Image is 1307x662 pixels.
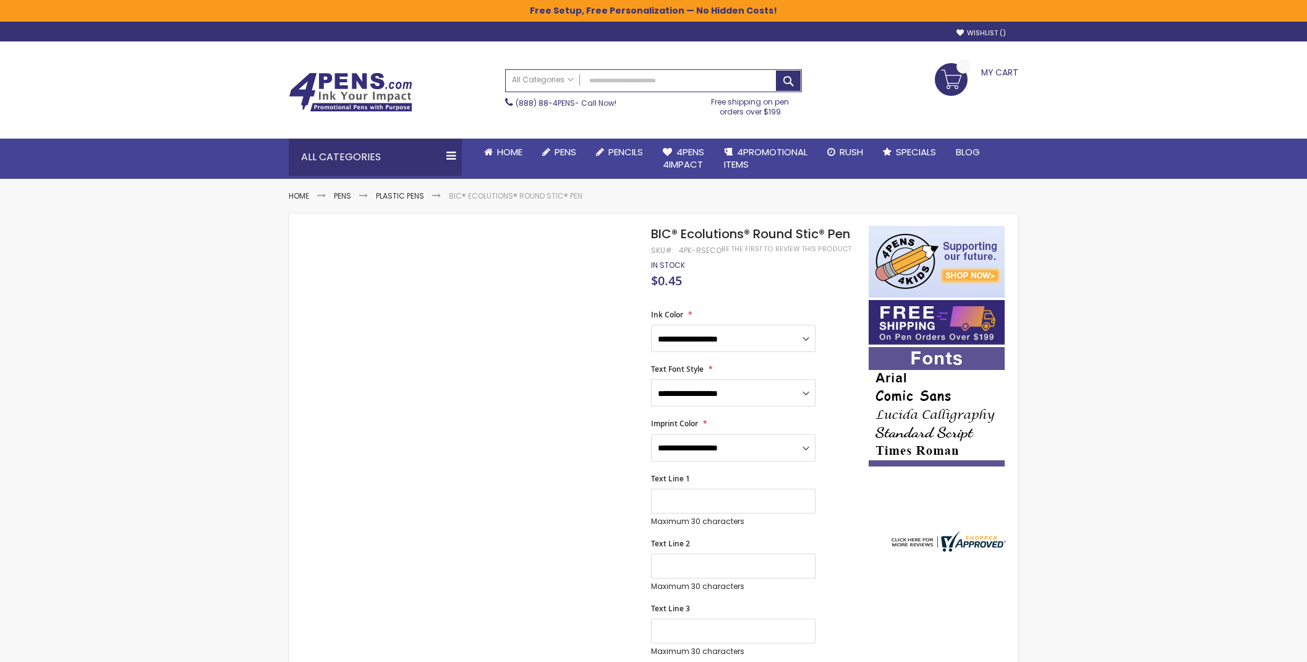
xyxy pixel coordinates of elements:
a: Home [474,139,532,166]
li: BIC® Ecolutions® Round Stic® Pen [449,191,582,201]
a: Plastic Pens [376,191,424,201]
span: Imprint Color [651,418,698,429]
a: Specials [873,139,946,166]
p: Maximum 30 characters [651,647,815,656]
span: BIC® Ecolutions® Round Stic® Pen [651,225,850,243]
span: Home [497,145,522,158]
a: (888) 88-4PENS [516,98,575,108]
span: Pens [555,145,576,158]
a: Wishlist [956,28,1006,38]
a: Home [289,191,309,201]
span: All Categories [512,75,574,85]
img: 4Pens Custom Pens and Promotional Products [289,72,412,112]
a: Pens [532,139,586,166]
img: 4pens.com widget logo [888,531,1006,552]
span: Pencils [608,145,643,158]
span: Text Font Style [651,364,704,374]
img: font-personalization-examples [869,347,1005,466]
a: 4pens.com certificate URL [888,544,1006,554]
p: Maximum 30 characters [651,517,815,527]
span: 4Pens 4impact [663,145,704,171]
span: $0.45 [651,272,682,289]
div: All Categories [289,139,462,176]
a: Rush [817,139,873,166]
span: Specials [896,145,936,158]
span: 4PROMOTIONAL ITEMS [724,145,807,171]
strong: SKU [651,245,674,256]
div: Availability [651,260,685,270]
span: - Call Now! [516,98,616,108]
a: Pencils [586,139,653,166]
a: Pens [334,191,351,201]
a: 4PROMOTIONALITEMS [714,139,817,179]
div: 4PK-RSECO [679,246,722,256]
a: Blog [946,139,990,166]
span: Text Line 1 [651,473,690,484]
a: All Categories [506,70,580,90]
span: Text Line 3 [651,603,690,614]
p: Maximum 30 characters [651,582,815,591]
span: Text Line 2 [651,538,690,549]
a: Be the first to review this product [722,244,851,254]
span: Ink Color [651,309,683,320]
div: Free shipping on pen orders over $199 [699,92,803,117]
span: Rush [840,145,863,158]
span: In stock [651,260,685,270]
img: Free shipping on orders over $199 [869,300,1005,345]
a: 4Pens4impact [653,139,714,179]
span: Blog [956,145,980,158]
img: 4pens 4 kids [869,226,1005,298]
